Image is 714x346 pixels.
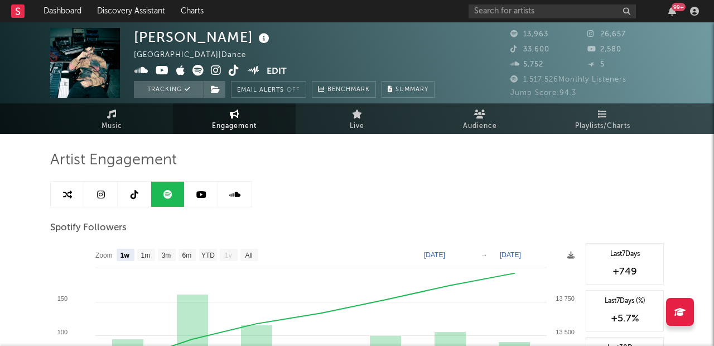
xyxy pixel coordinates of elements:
[395,87,428,93] span: Summary
[481,251,488,259] text: →
[141,252,151,259] text: 1m
[556,295,575,302] text: 13 750
[668,7,676,16] button: 99+
[162,252,171,259] text: 3m
[231,81,306,98] button: Email AlertsOff
[296,103,418,134] a: Live
[50,103,173,134] a: Music
[102,120,122,133] span: Music
[500,251,521,259] text: [DATE]
[672,3,686,11] div: 99 +
[312,81,376,98] a: Benchmark
[592,312,658,325] div: +5.7 %
[592,265,658,278] div: +749
[57,329,67,335] text: 100
[245,252,252,259] text: All
[575,120,630,133] span: Playlists/Charts
[510,46,549,53] span: 33,600
[50,154,177,167] span: Artist Engagement
[201,252,215,259] text: YTD
[587,46,621,53] span: 2,580
[556,329,575,335] text: 13 500
[57,295,67,302] text: 150
[267,65,287,79] button: Edit
[510,31,548,38] span: 13,963
[587,61,605,68] span: 5
[510,61,543,68] span: 5,752
[424,251,445,259] text: [DATE]
[592,249,658,259] div: Last 7 Days
[134,81,204,98] button: Tracking
[134,28,272,46] div: [PERSON_NAME]
[592,296,658,306] div: Last 7 Days (%)
[287,87,300,93] em: Off
[182,252,192,259] text: 6m
[173,103,296,134] a: Engagement
[463,120,497,133] span: Audience
[134,49,259,62] div: [GEOGRAPHIC_DATA] | Dance
[382,81,435,98] button: Summary
[510,89,576,97] span: Jump Score: 94.3
[541,103,664,134] a: Playlists/Charts
[350,120,364,133] span: Live
[95,252,113,259] text: Zoom
[50,221,127,235] span: Spotify Followers
[587,31,626,38] span: 26,657
[120,252,130,259] text: 1w
[212,120,257,133] span: Engagement
[418,103,541,134] a: Audience
[225,252,232,259] text: 1y
[469,4,636,18] input: Search for artists
[327,83,370,97] span: Benchmark
[510,76,626,83] span: 1,517,526 Monthly Listeners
